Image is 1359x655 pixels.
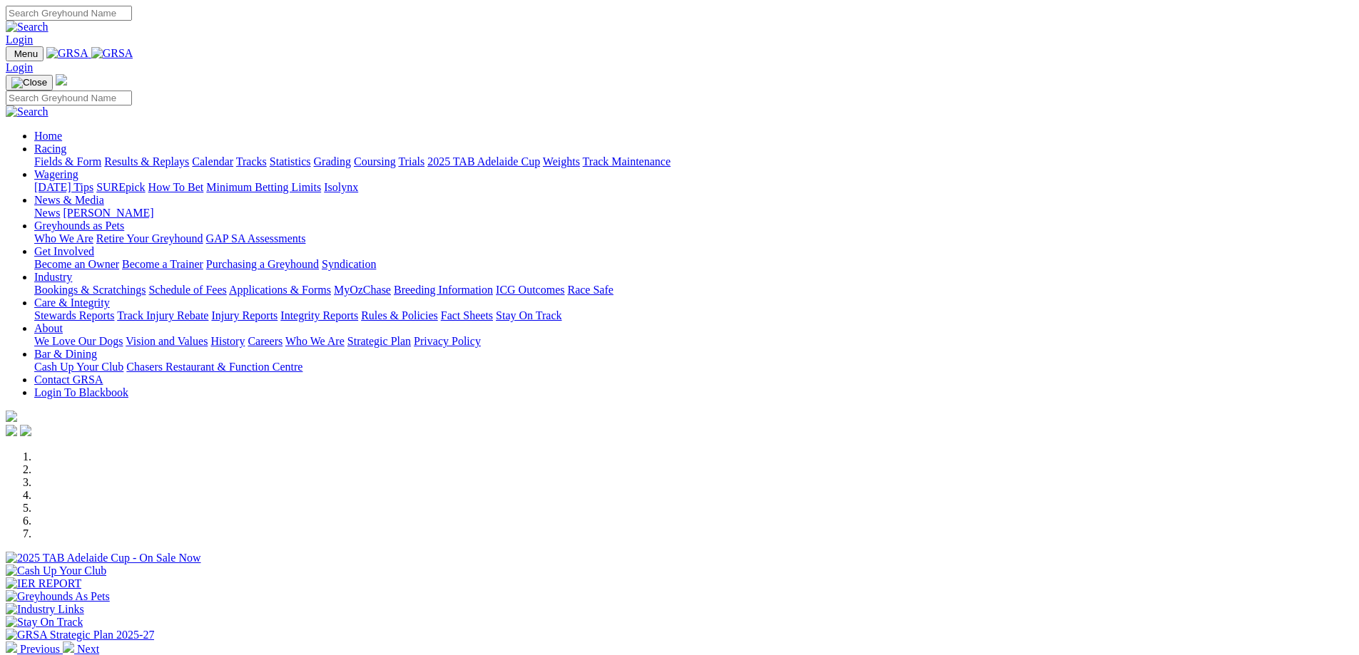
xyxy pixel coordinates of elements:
div: Care & Integrity [34,309,1353,322]
a: Strategic Plan [347,335,411,347]
div: About [34,335,1353,348]
a: Integrity Reports [280,309,358,321]
img: GRSA Strategic Plan 2025-27 [6,629,154,641]
a: Trials [398,155,424,167]
img: Close [11,77,47,88]
div: Greyhounds as Pets [34,232,1353,245]
a: Applications & Forms [229,284,331,296]
div: Wagering [34,181,1353,194]
a: Chasers Restaurant & Function Centre [126,361,302,373]
a: News [34,207,60,219]
a: Grading [314,155,351,167]
span: Next [77,643,99,655]
a: Minimum Betting Limits [206,181,321,193]
a: GAP SA Assessments [206,232,306,244]
span: Previous [20,643,60,655]
img: IER REPORT [6,577,81,590]
img: 2025 TAB Adelaide Cup - On Sale Now [6,552,201,564]
a: Race Safe [567,284,613,296]
img: GRSA [46,47,88,60]
a: [DATE] Tips [34,181,93,193]
div: Racing [34,155,1353,168]
a: Wagering [34,168,78,180]
a: Home [34,130,62,142]
a: Track Injury Rebate [117,309,208,321]
img: Search [6,21,49,33]
a: Bookings & Scratchings [34,284,146,296]
div: Bar & Dining [34,361,1353,373]
a: Contact GRSA [34,373,103,386]
a: Next [63,643,99,655]
a: Weights [543,155,580,167]
a: Previous [6,643,63,655]
a: Retire Your Greyhound [96,232,203,244]
a: Careers [248,335,283,347]
a: Who We Are [285,335,345,347]
a: ICG Outcomes [496,284,564,296]
button: Toggle navigation [6,46,44,61]
a: Cash Up Your Club [34,361,123,373]
div: News & Media [34,207,1353,220]
img: twitter.svg [20,425,31,436]
a: Privacy Policy [414,335,481,347]
img: Search [6,105,49,118]
a: How To Bet [148,181,204,193]
a: Isolynx [324,181,358,193]
div: Get Involved [34,258,1353,271]
a: Track Maintenance [583,155,671,167]
a: Get Involved [34,245,94,257]
a: Login [6,33,33,46]
a: Injury Reports [211,309,278,321]
img: Industry Links [6,603,84,616]
a: Tracks [236,155,267,167]
a: Greyhounds as Pets [34,220,124,232]
img: chevron-right-pager-white.svg [63,641,74,653]
a: Breeding Information [394,284,493,296]
a: SUREpick [96,181,145,193]
img: GRSA [91,47,133,60]
a: Statistics [270,155,311,167]
a: Syndication [322,258,376,270]
img: logo-grsa-white.png [6,411,17,422]
img: facebook.svg [6,425,17,436]
img: Cash Up Your Club [6,564,106,577]
a: Become an Owner [34,258,119,270]
a: Stewards Reports [34,309,114,321]
a: Purchasing a Greyhound [206,258,319,270]
a: Login To Blackbook [34,386,128,398]
a: Care & Integrity [34,296,110,309]
a: MyOzChase [334,284,391,296]
input: Search [6,6,132,21]
div: Industry [34,284,1353,296]
a: Rules & Policies [361,309,438,321]
a: History [210,335,245,347]
button: Toggle navigation [6,75,53,91]
input: Search [6,91,132,105]
img: chevron-left-pager-white.svg [6,641,17,653]
a: Calendar [192,155,233,167]
a: Schedule of Fees [148,284,226,296]
a: Login [6,61,33,73]
img: logo-grsa-white.png [56,74,67,86]
a: Vision and Values [126,335,208,347]
a: Become a Trainer [122,258,203,270]
a: Stay On Track [496,309,561,321]
span: Menu [14,48,38,59]
a: Industry [34,271,72,283]
a: [PERSON_NAME] [63,207,153,219]
a: Fact Sheets [441,309,493,321]
a: About [34,322,63,334]
a: We Love Our Dogs [34,335,123,347]
img: Stay On Track [6,616,83,629]
a: Racing [34,143,66,155]
img: Greyhounds As Pets [6,590,110,603]
a: News & Media [34,194,104,206]
a: Bar & Dining [34,348,97,360]
a: Who We Are [34,232,93,244]
a: Fields & Form [34,155,101,167]
a: Results & Replays [104,155,189,167]
a: 2025 TAB Adelaide Cup [427,155,540,167]
a: Coursing [354,155,396,167]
